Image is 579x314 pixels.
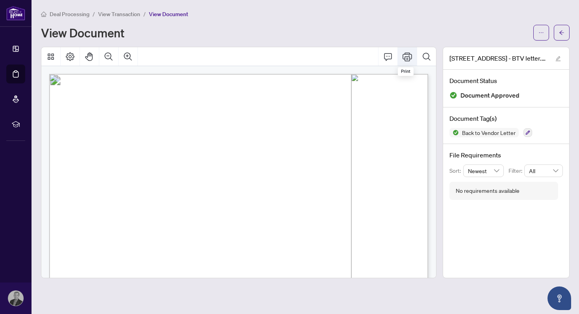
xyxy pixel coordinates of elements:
[538,30,544,35] span: ellipsis
[459,130,519,135] span: Back to Vendor Letter
[41,11,46,17] span: home
[547,286,571,310] button: Open asap
[449,76,563,85] h4: Document Status
[456,187,520,195] div: No requirements available
[559,30,564,35] span: arrow-left
[8,291,23,306] img: Profile Icon
[449,166,463,175] p: Sort:
[449,128,459,137] img: Status Icon
[449,150,563,160] h4: File Requirements
[449,91,457,99] img: Document Status
[6,6,25,20] img: logo
[93,9,95,18] li: /
[143,9,146,18] li: /
[460,90,520,101] span: Document Approved
[449,54,548,63] span: [STREET_ADDRESS] - BTV letter.pdf
[149,11,188,18] span: View Document
[449,114,563,123] h4: Document Tag(s)
[555,56,561,61] span: edit
[98,11,140,18] span: View Transaction
[529,165,558,177] span: All
[50,11,89,18] span: Deal Processing
[468,165,499,177] span: Newest
[41,26,124,39] h1: View Document
[508,166,524,175] p: Filter:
